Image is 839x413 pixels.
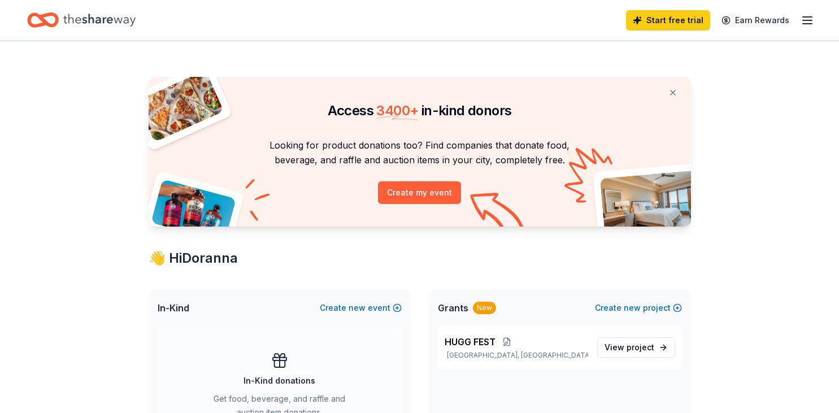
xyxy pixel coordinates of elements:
span: Grants [438,301,468,315]
span: View [605,341,654,354]
span: In-Kind [158,301,189,315]
div: In-Kind donations [244,374,315,388]
span: HUGG FEST [445,335,495,349]
img: Curvy arrow [470,193,527,235]
a: Earn Rewards [715,10,796,31]
button: Createnewevent [320,301,402,315]
button: Create my event [378,181,461,204]
span: new [624,301,641,315]
a: Start free trial [626,10,710,31]
div: New [473,302,496,314]
span: project [627,342,654,352]
a: Home [27,7,136,33]
span: new [349,301,366,315]
span: Access in-kind donors [328,102,512,119]
a: View project [597,337,675,358]
div: 👋 Hi Doranna [149,249,691,267]
p: [GEOGRAPHIC_DATA], [GEOGRAPHIC_DATA] [445,351,588,360]
img: Pizza [136,70,224,142]
p: Looking for product donations too? Find companies that donate food, beverage, and raffle and auct... [162,138,677,168]
span: 3400 + [376,102,418,119]
button: Createnewproject [595,301,682,315]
